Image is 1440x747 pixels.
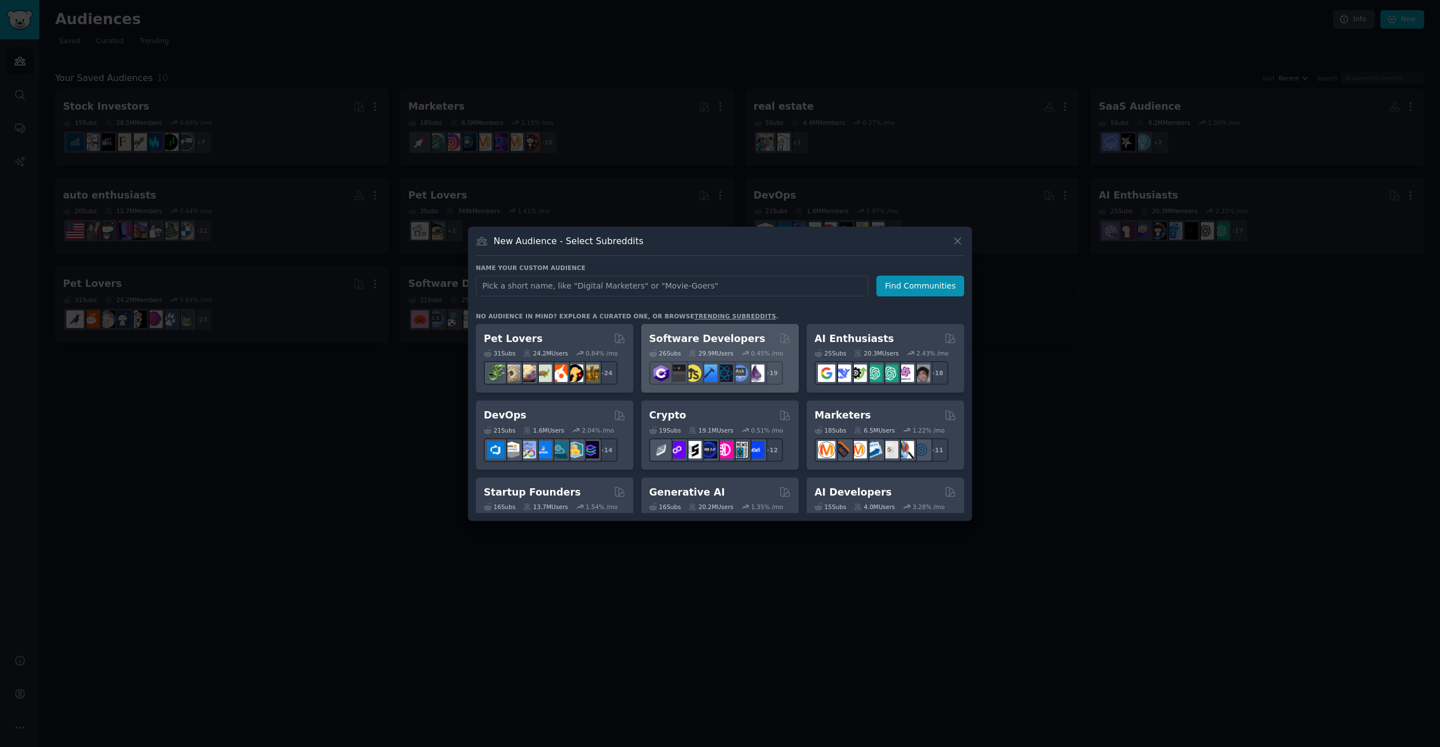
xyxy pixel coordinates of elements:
[854,349,898,357] div: 20.3M Users
[731,364,749,382] img: AskComputerScience
[912,441,930,458] img: OnlineMarketing
[913,503,945,511] div: 3.28 % /mo
[649,332,765,346] h2: Software Developers
[759,438,783,462] div: + 12
[649,408,686,422] h2: Crypto
[747,364,764,382] img: elixir
[476,264,964,272] h3: Name your custom audience
[523,349,568,357] div: 24.2M Users
[484,332,543,346] h2: Pet Lovers
[925,438,948,462] div: + 11
[731,441,749,458] img: CryptoNews
[834,441,851,458] img: bigseo
[897,364,914,382] img: OpenAIDev
[649,503,681,511] div: 16 Sub s
[550,364,568,382] img: cockatiel
[897,441,914,458] img: MarketingResearch
[916,349,948,357] div: 2.43 % /mo
[484,485,580,499] h2: Startup Founders
[751,426,783,434] div: 0.51 % /mo
[668,441,686,458] img: 0xPolygon
[668,364,686,382] img: software
[818,441,835,458] img: content_marketing
[913,426,945,434] div: 1.22 % /mo
[854,503,895,511] div: 4.0M Users
[688,349,733,357] div: 29.9M Users
[649,426,681,434] div: 19 Sub s
[747,441,764,458] img: defi_
[484,349,515,357] div: 31 Sub s
[586,503,618,511] div: 1.54 % /mo
[519,441,536,458] img: Docker_DevOps
[534,441,552,458] img: DevOpsLinks
[849,364,867,382] img: AItoolsCatalog
[586,349,618,357] div: 0.84 % /mo
[534,364,552,382] img: turtle
[814,426,846,434] div: 18 Sub s
[523,503,568,511] div: 13.7M Users
[818,364,835,382] img: GoogleGeminiAI
[881,364,898,382] img: chatgpt_prompts_
[834,364,851,382] img: DeepSeek
[700,364,717,382] img: iOSProgramming
[484,426,515,434] div: 21 Sub s
[865,364,883,382] img: chatgpt_promptDesign
[814,349,846,357] div: 25 Sub s
[759,361,783,385] div: + 19
[814,485,892,499] h2: AI Developers
[550,441,568,458] img: platformengineering
[881,441,898,458] img: googleads
[476,312,778,320] div: No audience in mind? Explore a curated one, or browse .
[594,438,618,462] div: + 14
[715,441,733,458] img: defiblockchain
[688,503,733,511] div: 20.2M Users
[912,364,930,382] img: ArtificalIntelligence
[523,426,564,434] div: 1.6M Users
[715,364,733,382] img: reactnative
[751,503,783,511] div: 1.35 % /mo
[503,364,520,382] img: ballpython
[566,364,583,382] img: PetAdvice
[652,364,670,382] img: csharp
[503,441,520,458] img: AWS_Certified_Experts
[484,503,515,511] div: 16 Sub s
[649,349,681,357] div: 26 Sub s
[582,364,599,382] img: dogbreed
[582,441,599,458] img: PlatformEngineers
[476,276,868,296] input: Pick a short name, like "Digital Marketers" or "Movie-Goers"
[876,276,964,296] button: Find Communities
[700,441,717,458] img: web3
[814,503,846,511] div: 15 Sub s
[814,408,871,422] h2: Marketers
[487,364,505,382] img: herpetology
[519,364,536,382] img: leopardgeckos
[652,441,670,458] img: ethfinance
[484,408,526,422] h2: DevOps
[688,426,733,434] div: 19.1M Users
[854,426,895,434] div: 6.5M Users
[684,364,701,382] img: learnjavascript
[849,441,867,458] img: AskMarketing
[494,235,643,247] h3: New Audience - Select Subreddits
[814,332,894,346] h2: AI Enthusiasts
[925,361,948,385] div: + 18
[684,441,701,458] img: ethstaker
[566,441,583,458] img: aws_cdk
[649,485,725,499] h2: Generative AI
[751,349,783,357] div: 0.45 % /mo
[487,441,505,458] img: azuredevops
[865,441,883,458] img: Emailmarketing
[694,313,776,319] a: trending subreddits
[594,361,618,385] div: + 24
[582,426,614,434] div: 2.04 % /mo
